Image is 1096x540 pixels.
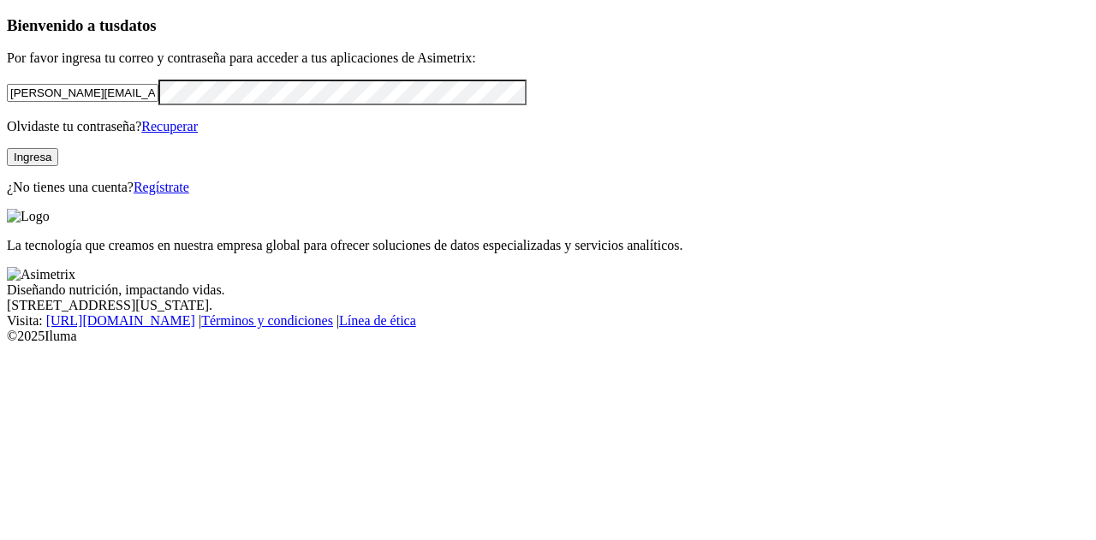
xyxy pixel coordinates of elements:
[134,180,189,194] a: Regístrate
[7,298,1089,313] div: [STREET_ADDRESS][US_STATE].
[7,329,1089,344] div: © 2025 Iluma
[339,313,416,328] a: Línea de ética
[201,313,333,328] a: Términos y condiciones
[7,119,1089,134] p: Olvidaste tu contraseña?
[7,209,50,224] img: Logo
[7,267,75,282] img: Asimetrix
[7,148,58,166] button: Ingresa
[7,180,1089,195] p: ¿No tienes una cuenta?
[46,313,195,328] a: [URL][DOMAIN_NAME]
[7,313,1089,329] div: Visita : | |
[7,16,1089,35] h3: Bienvenido a tus
[120,16,157,34] span: datos
[7,282,1089,298] div: Diseñando nutrición, impactando vidas.
[141,119,198,134] a: Recuperar
[7,238,1089,253] p: La tecnología que creamos en nuestra empresa global para ofrecer soluciones de datos especializad...
[7,50,1089,66] p: Por favor ingresa tu correo y contraseña para acceder a tus aplicaciones de Asimetrix:
[7,84,158,102] input: Tu correo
